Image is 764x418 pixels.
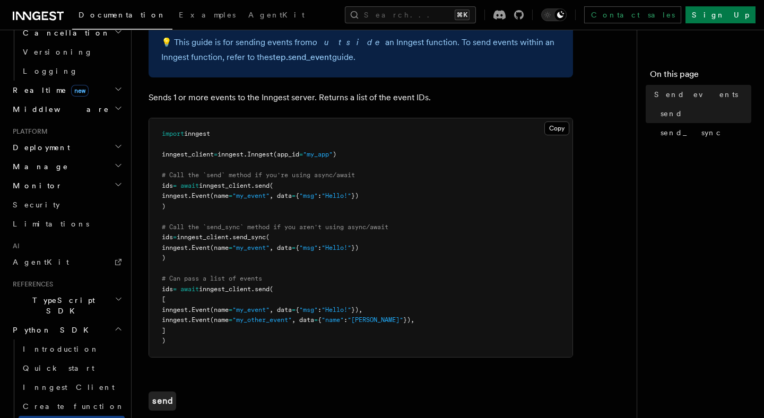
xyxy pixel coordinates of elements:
[162,203,166,210] span: )
[180,182,199,189] span: await
[23,67,78,75] span: Logging
[303,151,333,158] span: "my_app"
[314,316,318,324] span: =
[656,104,751,123] a: send
[8,252,125,272] a: AgentKit
[333,151,336,158] span: )
[292,306,296,313] span: =
[299,306,318,313] span: "msg"
[255,285,270,293] span: send
[318,244,322,251] span: :
[8,104,109,115] span: Middleware
[192,192,210,199] span: Event
[270,192,292,199] span: , data
[72,3,172,30] a: Documentation
[232,192,270,199] span: "my_event"
[296,306,299,313] span: {
[351,192,359,199] span: })
[19,23,125,42] button: Cancellation
[322,244,351,251] span: "Hello!"
[162,285,173,293] span: ids
[229,244,232,251] span: =
[149,391,176,411] a: send
[19,62,125,81] a: Logging
[351,306,362,313] span: }),
[348,316,403,324] span: "[PERSON_NAME]"
[149,90,573,105] p: Sends 1 or more events to the Inngest server. Returns a list of the event IDs.
[292,244,296,251] span: =
[8,176,125,195] button: Monitor
[162,306,192,313] span: inngest.
[299,151,303,158] span: =
[23,402,125,411] span: Create function
[19,339,125,359] a: Introduction
[162,223,388,231] span: # Call the `send_sync` method if you aren't using async/await
[172,3,242,29] a: Examples
[162,182,173,189] span: ids
[584,6,681,23] a: Contact sales
[19,359,125,378] a: Quick start
[19,42,125,62] a: Versioning
[685,6,756,23] a: Sign Up
[8,127,48,136] span: Platform
[247,151,273,158] span: Inngest
[661,127,722,138] span: send_sync
[8,242,20,250] span: AI
[322,306,351,313] span: "Hello!"
[8,81,125,100] button: Realtimenew
[8,161,68,172] span: Manage
[251,182,255,189] span: .
[210,316,229,324] span: (name
[210,306,229,313] span: (name
[8,100,125,119] button: Middleware
[650,85,751,104] a: Send events
[173,285,177,293] span: =
[173,233,177,241] span: =
[650,68,751,85] h4: On this page
[229,306,232,313] span: =
[210,244,229,251] span: (name
[244,151,247,158] span: .
[71,85,89,97] span: new
[162,151,214,158] span: inngest_client
[270,182,273,189] span: (
[299,192,318,199] span: "msg"
[210,192,229,199] span: (name
[266,233,270,241] span: (
[162,233,173,241] span: ids
[218,151,244,158] span: inngest
[214,151,218,158] span: =
[318,316,322,324] span: {
[656,123,751,142] a: send_sync
[232,244,270,251] span: "my_event"
[162,275,262,282] span: # Can pass a list of events
[162,316,192,324] span: inngest.
[162,244,192,251] span: inngest.
[8,291,125,320] button: TypeScript SDK
[162,171,355,179] span: # Call the `send` method if you're using async/await
[654,89,738,100] span: Send events
[8,320,125,339] button: Python SDK
[179,11,236,19] span: Examples
[8,195,125,214] a: Security
[19,397,125,416] a: Create function
[455,10,470,20] kbd: ⌘K
[162,295,166,303] span: [
[229,316,232,324] span: =
[296,192,299,199] span: {
[318,306,322,313] span: :
[162,130,184,137] span: import
[296,244,299,251] span: {
[162,337,166,344] span: )
[192,244,210,251] span: Event
[19,28,110,38] span: Cancellation
[8,138,125,157] button: Deployment
[192,306,210,313] span: Event
[79,11,166,19] span: Documentation
[248,11,305,19] span: AgentKit
[177,233,229,241] span: inngest_client
[273,151,299,158] span: (app_id
[541,8,567,21] button: Toggle dark mode
[161,35,560,65] p: 💡️ This guide is for sending events from an Inngest function. To send events within an Inngest fu...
